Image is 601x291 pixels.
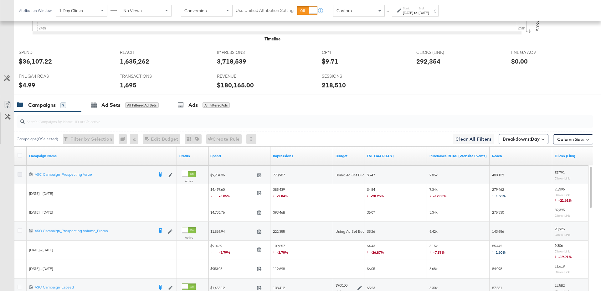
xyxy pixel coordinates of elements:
[336,153,362,158] a: The maximum amount you're willing to spend on your ads, on average each day or over the lifetime ...
[19,49,66,55] span: SPEND
[492,187,506,200] span: 279,462
[511,57,528,66] div: $0.00
[367,243,384,256] span: $4.43
[273,187,288,200] span: 385,439
[273,285,285,290] span: 138,412
[29,210,53,215] span: [DATE] - [DATE]
[19,8,53,13] div: Attribution Window:
[29,247,53,252] span: [DATE] - [DATE]
[35,285,154,291] a: ASC Campaign_Lapsed
[534,4,540,31] text: Amount (USD)
[492,229,504,234] span: 143,656
[555,283,565,288] span: 12,582
[119,134,130,144] div: 0
[492,173,504,177] span: 480,132
[29,266,53,271] span: [DATE] - [DATE]
[336,8,352,13] span: Custom
[182,236,196,240] label: Active
[210,243,254,256] span: $916.89
[429,173,438,177] span: 7.85x
[555,214,571,217] sub: Clicks (Link)
[210,187,254,200] span: $4,497.60
[367,187,384,200] span: $4.84
[429,285,438,290] span: 6.30x
[367,193,371,198] span: ↓
[182,179,196,183] label: Active
[277,194,288,198] span: -2.04%
[496,194,506,198] span: 1.50%
[367,173,375,177] span: $5.47
[499,134,548,144] button: Breakdowns:Day
[273,243,288,256] span: 109,657
[277,250,288,255] span: -2.70%
[555,170,565,175] span: 57,791
[503,136,540,142] span: Breakdowns:
[367,285,375,290] span: $5.23
[19,81,35,90] div: $4.99
[60,102,66,108] div: 7
[429,243,445,256] span: 6.15x
[555,270,571,274] sub: Clicks (Link)
[35,228,154,235] a: ASC Campaign_Prospecting Volume_Promo
[492,243,506,256] span: 85,442
[429,249,433,254] span: ↓
[367,210,375,215] span: $6.07
[555,264,565,268] span: 11,619
[29,191,53,196] span: [DATE] - [DATE]
[558,254,572,259] span: -19.91%
[210,173,254,177] span: $9,234.36
[210,193,219,198] span: ↓
[367,229,375,234] span: $5.26
[217,81,254,90] div: $180,165.00
[492,153,550,158] a: The number of people your ad was served to.
[385,11,391,13] span: ↑
[555,254,558,258] span: ↓
[188,101,198,109] div: Ads
[17,136,58,142] div: Campaigns ( 0 Selected)
[367,249,371,254] span: ↓
[416,49,463,55] span: CLICKS (LINK)
[273,266,285,271] span: 112,698
[429,187,447,200] span: 7.34x
[371,194,384,198] span: -20.25%
[210,266,254,271] span: $953.05
[555,197,558,202] span: ↓
[217,73,264,79] span: REVENUE
[184,8,207,13] span: Conversion
[35,172,154,178] a: ASC Campaign_Prospecting Value
[429,210,438,215] span: 8.34x
[558,198,572,203] span: -21.61%
[217,49,264,55] span: IMPRESSIONS
[219,250,235,255] span: -3.79%
[511,49,558,55] span: FNL GA AOV
[496,250,506,255] span: 1.60%
[101,101,121,109] div: Ad Sets
[120,57,149,66] div: 1,635,262
[273,210,285,215] span: 393,468
[273,249,277,254] span: ↓
[120,73,167,79] span: TRANSACTIONS
[210,153,268,158] a: The total amount spent to date.
[403,10,413,15] div: [DATE]
[555,233,571,236] sub: Clicks (Link)
[179,153,206,158] a: Shows the current state of your Ad Campaign.
[492,210,504,215] span: 275,330
[19,57,52,66] div: $36,107.22
[19,73,66,79] span: FNL GA4 ROAS
[416,57,440,66] div: 292,354
[273,153,331,158] a: The number of times your ad was served. On mobile apps an ad is counted as served the first time ...
[210,229,254,234] span: $1,869.94
[492,285,502,290] span: 87,381
[322,81,346,90] div: 218,510
[555,193,571,197] sub: Clicks (Link)
[429,229,438,234] span: 6.42x
[123,8,142,13] span: No Views
[322,49,369,55] span: CPM
[273,193,277,198] span: ↓
[219,194,235,198] span: -5.05%
[492,193,496,198] span: ↑
[28,101,56,109] div: Campaigns
[455,135,491,143] span: Clear All Filters
[419,10,429,15] div: [DATE]
[453,134,494,144] button: Clear All Filters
